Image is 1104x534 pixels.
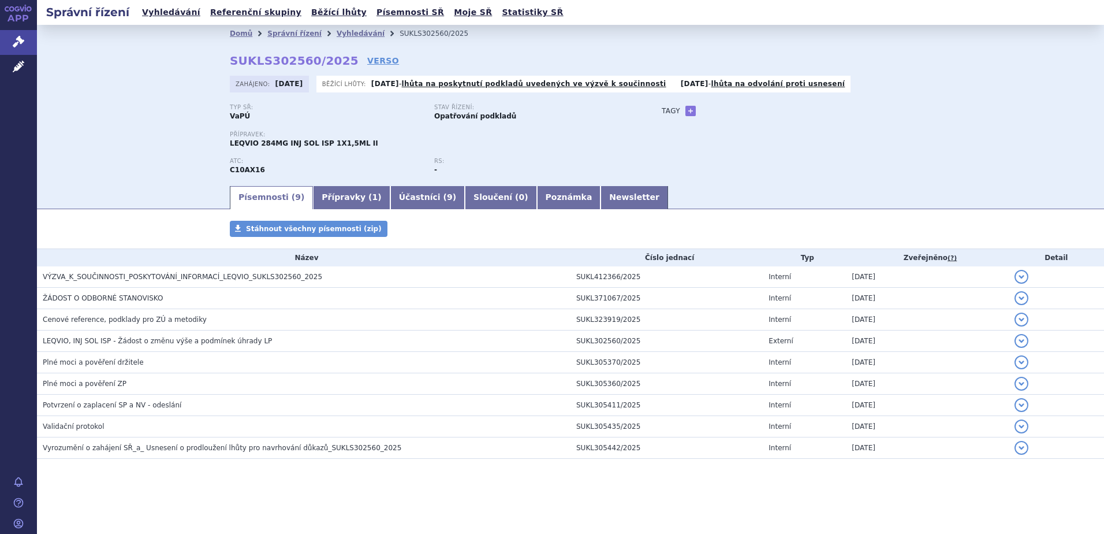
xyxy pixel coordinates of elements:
[43,337,272,345] span: LEQVIO, INJ SOL ISP - Žádost o změnu výše a podmínek úhrady LP
[230,131,639,138] p: Přípravek:
[367,55,399,66] a: VERSO
[230,166,265,174] strong: INKLISIRAN
[846,437,1008,459] td: [DATE]
[313,186,390,209] a: Přípravky (1)
[711,80,845,88] a: lhůta na odvolání proti usnesení
[570,416,763,437] td: SUKL305435/2025
[230,221,387,237] a: Stáhnout všechny písemnosti (zip)
[43,316,207,324] span: Cenové reference, podklady pro ZÚ a metodiky
[601,186,668,209] a: Newsletter
[769,380,791,388] span: Interní
[267,29,322,38] a: Správní řízení
[769,401,791,409] span: Interní
[37,249,570,266] th: Název
[498,5,566,20] a: Statistiky SŘ
[948,254,957,262] abbr: (?)
[769,294,791,302] span: Interní
[570,331,763,352] td: SUKL302560/2025
[434,158,627,165] p: RS:
[139,5,204,20] a: Vyhledávání
[434,104,627,111] p: Stav řízení:
[570,309,763,331] td: SUKL323919/2025
[447,192,453,202] span: 9
[230,112,250,120] strong: VaPÚ
[570,352,763,373] td: SUKL305370/2025
[230,104,423,111] p: Typ SŘ:
[37,4,139,20] h2: Správní řízení
[230,139,378,147] span: LEQVIO 284MG INJ SOL ISP 1X1,5ML II
[465,186,536,209] a: Sloučení (0)
[236,79,272,88] span: Zahájeno:
[230,186,313,209] a: Písemnosti (9)
[450,5,495,20] a: Moje SŘ
[846,331,1008,352] td: [DATE]
[846,416,1008,437] td: [DATE]
[1009,249,1104,266] th: Detail
[1015,420,1028,433] button: detail
[373,5,447,20] a: Písemnosti SŘ
[846,249,1008,266] th: Zveřejněno
[846,373,1008,395] td: [DATE]
[570,395,763,416] td: SUKL305411/2025
[681,80,708,88] strong: [DATE]
[1015,291,1028,305] button: detail
[43,380,126,388] span: Plné moci a pověření ZP
[1015,313,1028,327] button: detail
[846,352,1008,373] td: [DATE]
[570,249,763,266] th: Číslo jednací
[402,80,666,88] a: lhůta na poskytnutí podkladů uvedených ve výzvě k součinnosti
[43,401,181,409] span: Potvrzení o zaplacení SP a NV - odeslání
[43,273,322,281] span: VÝZVA_K_SOUČINNOSTI_POSKYTOVÁNÍ_INFORMACÍ_LEQVIO_SUKLS302560_2025
[400,25,483,42] li: SUKLS302560/2025
[1015,398,1028,412] button: detail
[390,186,465,209] a: Účastníci (9)
[230,29,252,38] a: Domů
[1015,270,1028,284] button: detail
[769,337,793,345] span: Externí
[371,79,666,88] p: -
[246,225,382,233] span: Stáhnout všechny písemnosti (zip)
[846,309,1008,331] td: [DATE]
[769,273,791,281] span: Interní
[519,192,524,202] span: 0
[846,266,1008,288] td: [DATE]
[570,266,763,288] td: SUKL412366/2025
[685,106,696,116] a: +
[846,395,1008,416] td: [DATE]
[207,5,305,20] a: Referenční skupiny
[1015,334,1028,348] button: detail
[769,358,791,366] span: Interní
[434,166,437,174] strong: -
[681,79,845,88] p: -
[434,112,516,120] strong: Opatřování podkladů
[295,192,301,202] span: 9
[43,294,163,302] span: ŽÁDOST O ODBORNÉ STANOVISKO
[763,249,846,266] th: Typ
[322,79,368,88] span: Běžící lhůty:
[769,444,791,452] span: Interní
[570,288,763,309] td: SUKL371067/2025
[570,437,763,459] td: SUKL305442/2025
[769,316,791,324] span: Interní
[537,186,601,209] a: Poznámka
[230,158,423,165] p: ATC:
[1015,377,1028,391] button: detail
[337,29,385,38] a: Vyhledávání
[43,422,105,431] span: Validační protokol
[43,444,401,452] span: Vyrozumění o zahájení SŘ_a_ Usnesení o prodloužení lhůty pro navrhování důkazů_SUKLS302560_2025
[43,358,144,366] span: Plné moci a pověření držitele
[1015,355,1028,369] button: detail
[372,192,378,202] span: 1
[371,80,399,88] strong: [DATE]
[230,54,359,68] strong: SUKLS302560/2025
[1015,441,1028,455] button: detail
[769,422,791,431] span: Interní
[275,80,303,88] strong: [DATE]
[570,373,763,395] td: SUKL305360/2025
[308,5,370,20] a: Běžící lhůty
[662,104,680,118] h3: Tagy
[846,288,1008,309] td: [DATE]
